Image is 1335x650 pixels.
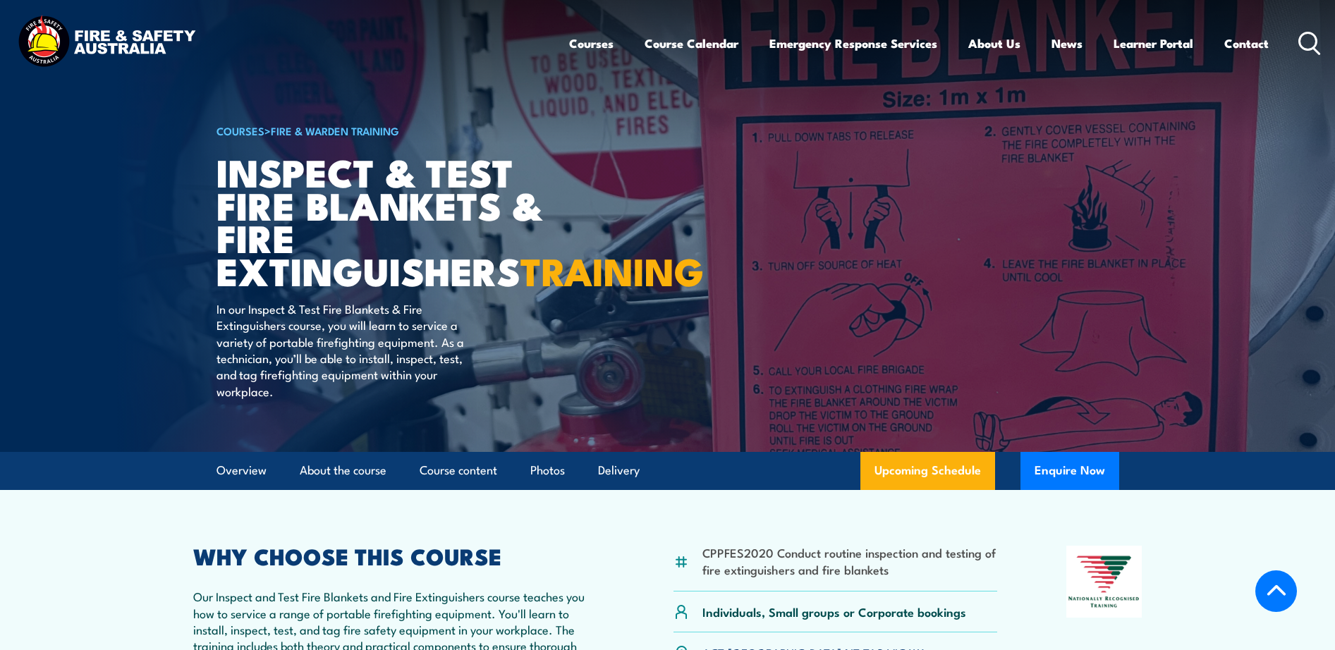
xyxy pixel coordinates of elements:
h2: WHY CHOOSE THIS COURSE [193,546,605,565]
a: About Us [968,25,1020,62]
a: Photos [530,452,565,489]
a: Courses [569,25,614,62]
li: CPPFES2020 Conduct routine inspection and testing of fire extinguishers and fire blankets [702,544,998,577]
h1: Inspect & Test Fire Blankets & Fire Extinguishers [217,155,565,287]
a: Emergency Response Services [769,25,937,62]
h6: > [217,122,565,139]
img: Nationally Recognised Training logo. [1066,546,1142,618]
a: News [1051,25,1083,62]
a: Contact [1224,25,1269,62]
a: COURSES [217,123,264,138]
a: About the course [300,452,386,489]
a: Learner Portal [1114,25,1193,62]
p: Individuals, Small groups or Corporate bookings [702,603,966,620]
strong: TRAINING [520,240,704,299]
a: Fire & Warden Training [271,123,399,138]
a: Upcoming Schedule [860,452,995,490]
p: In our Inspect & Test Fire Blankets & Fire Extinguishers course, you will learn to service a vari... [217,300,474,399]
a: Course content [420,452,497,489]
button: Enquire Now [1020,452,1119,490]
a: Delivery [598,452,640,489]
a: Course Calendar [645,25,738,62]
a: Overview [217,452,267,489]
